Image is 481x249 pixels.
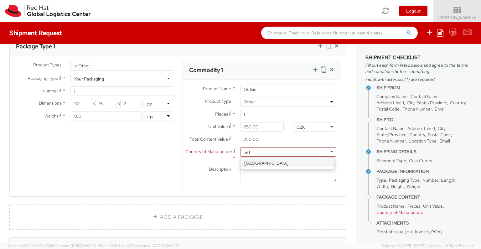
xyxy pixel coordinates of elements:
[5,5,91,17] img: rh-logistics-00dfa346123c4ec078e1.svg
[422,177,438,183] span: Number
[402,106,432,112] span: Phone Number
[365,55,472,60] h3: Shipment Checklist
[240,159,334,167] div: [GEOGRAPHIC_DATA]
[438,126,445,131] span: City
[297,124,305,130] div: CZK
[42,88,58,94] span: Number
[185,149,232,154] span: Country of Manufacture
[409,158,433,163] span: Cost Center
[74,76,104,82] div: Your Packaging
[365,62,472,75] span: Fill out each form listed below and agree to the terms and conditions before submitting
[71,99,92,108] input: Length
[208,124,228,129] span: Unit Value
[376,184,388,189] span: Width
[411,94,439,99] span: Contact Name
[376,100,404,106] span: Address Line 1
[407,126,435,131] span: Address Line 1
[438,15,477,20] span: [PERSON_NAME]
[365,76,472,82] span: Fields with asterisks (*) are required
[244,99,333,105] span: Other
[120,99,142,108] input: Height
[376,94,408,99] span: Company Name
[407,203,420,209] span: Pieces
[189,67,223,73] h3: Commodity 1
[376,138,406,144] span: Phone Number
[9,205,346,230] a: ADD A PACKAGE
[261,27,418,39] input: Shipment, Tracking or Reference Number (at least 4 chars)
[16,43,55,49] h3: Package Type 1
[376,106,400,112] span: Postal Code
[399,6,427,16] button: Logout
[376,86,472,90] h4: Ship From
[209,166,231,172] span: Description
[376,117,472,122] h4: Ship To
[376,203,405,209] span: Product Name
[28,75,58,81] span: Packaging Type
[389,177,420,183] span: Packaging Type
[44,113,58,119] span: Weight
[73,63,92,69] li: Other
[59,243,97,248] span: master, [DATE] 10:54:32
[407,184,421,189] span: Weight
[189,136,228,142] span: Total Content Value
[215,111,228,117] span: Pieces
[39,100,61,106] span: Dimensions
[75,63,77,69] span: ×
[423,203,443,209] span: Unit Value
[376,169,472,174] h4: Package Information
[391,184,404,189] span: Height
[92,99,96,108] span: X
[240,97,336,106] span: Other
[376,126,405,131] span: Contact Name
[376,210,423,215] span: Country of Manufacture
[33,62,61,68] span: Product Types
[376,158,406,163] span: Shipment Type
[203,86,231,91] span: Product Name
[117,99,120,108] span: X
[409,132,425,137] span: Country
[428,132,451,137] span: Postal Code
[98,243,180,248] span: Client: 2025.21.0-c073d8a
[417,100,447,106] span: State/Province
[8,243,97,248] span: Server: 2025.21.0-667a72bf6fa
[140,243,180,248] span: master, [DATE] 08:04:37
[450,100,466,106] span: Country
[407,100,414,106] span: City
[376,177,386,183] span: Type
[9,29,62,36] h4: Shipment Request
[376,229,442,235] span: Proof of value (e.g. Invoice, PO#)
[376,132,406,137] span: State/Province
[409,138,437,144] span: Location Type
[376,195,472,200] h4: Package Content
[435,106,445,112] span: Email
[376,221,472,226] h4: Attachments
[205,98,231,104] span: Product Type
[473,15,477,20] span: ▼
[376,149,472,154] h4: Shipping Details
[441,177,455,183] span: Length
[382,243,473,248] span: Copyright © [DATE]-[DATE] Agistix Inc., All Rights Reserved
[439,138,450,144] span: Email
[96,99,117,108] input: Width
